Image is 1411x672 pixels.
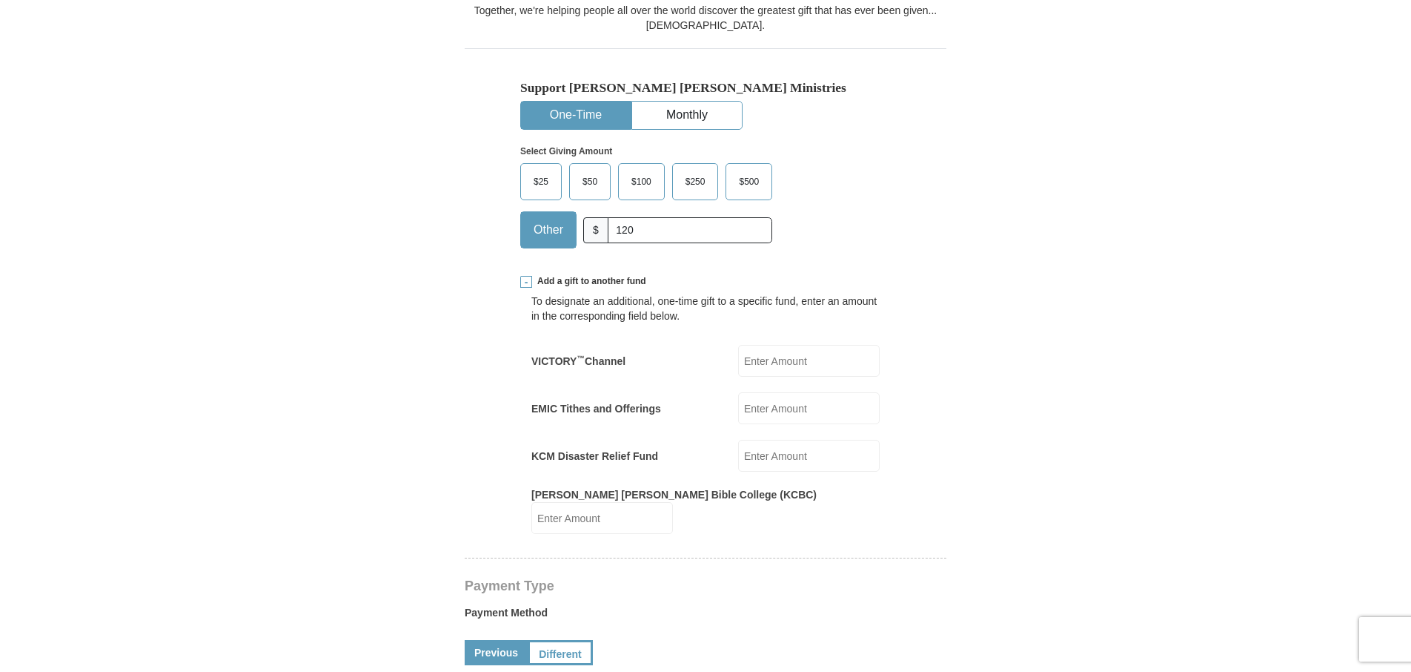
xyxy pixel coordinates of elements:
[738,440,880,472] input: Enter Amount
[465,640,528,665] a: Previous
[575,171,605,193] span: $50
[465,3,946,33] div: Together, we're helping people all over the world discover the greatest gift that has ever been g...
[531,294,880,323] div: To designate an additional, one-time gift to a specific fund, enter an amount in the correspondin...
[583,217,608,243] span: $
[528,640,593,665] a: Different
[465,605,946,627] label: Payment Method
[632,102,742,129] button: Monthly
[520,80,891,96] h5: Support [PERSON_NAME] [PERSON_NAME] Ministries
[526,171,556,193] span: $25
[531,449,658,464] label: KCM Disaster Relief Fund
[531,502,673,534] input: Enter Amount
[577,354,585,363] sup: ™
[738,345,880,377] input: Enter Amount
[531,354,625,369] label: VICTORY Channel
[531,401,661,416] label: EMIC Tithes and Offerings
[608,217,772,243] input: Other Amount
[678,171,713,193] span: $250
[624,171,659,193] span: $100
[731,171,766,193] span: $500
[531,487,817,502] label: [PERSON_NAME] [PERSON_NAME] Bible College (KCBC)
[738,392,880,424] input: Enter Amount
[521,102,631,129] button: One-Time
[532,275,646,288] span: Add a gift to another fund
[526,219,571,241] span: Other
[520,146,612,157] strong: Select Giving Amount
[465,580,946,592] h4: Payment Type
